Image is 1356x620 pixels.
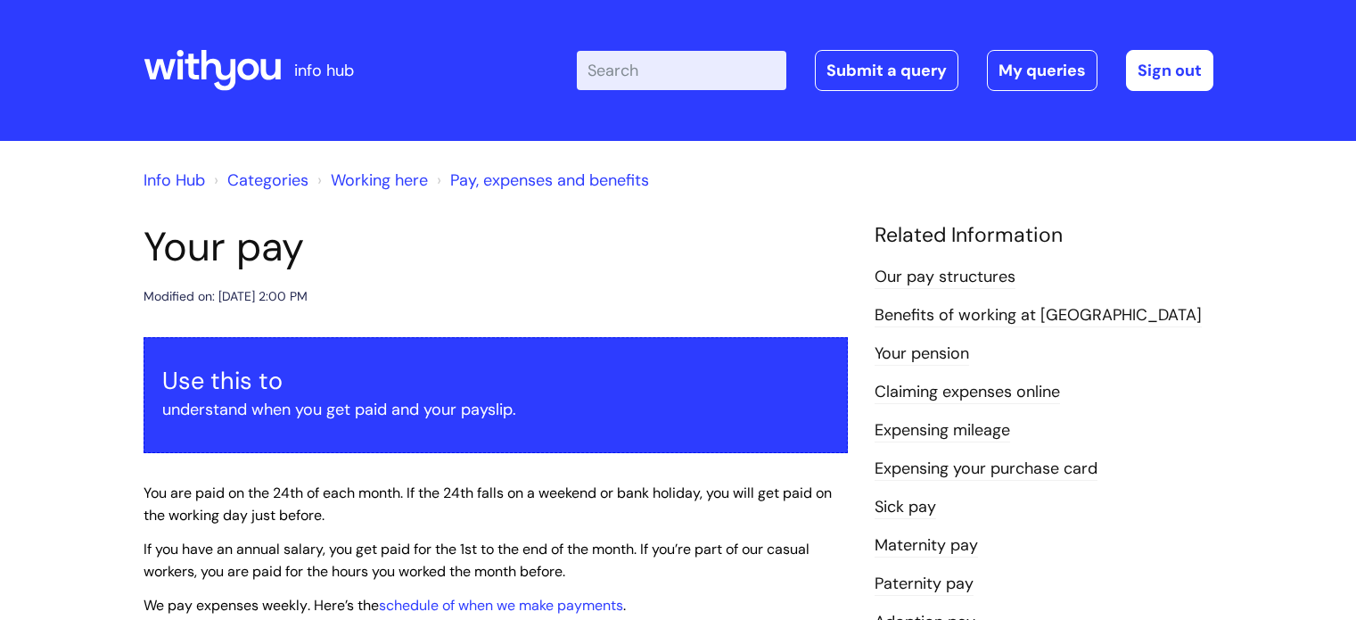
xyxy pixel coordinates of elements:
a: My queries [987,50,1097,91]
p: info hub [294,56,354,85]
a: Sign out [1126,50,1213,91]
div: Modified on: [DATE] 2:00 PM [144,285,308,308]
li: Pay, expenses and benefits [432,166,649,194]
a: Your pension [875,343,969,366]
a: schedule of when we make payments [379,596,623,615]
a: Maternity pay [875,534,978,558]
span: If you have an annual salary, you get paid for the 1st to the end of the month. If you’re part of... [144,540,809,581]
div: | - [577,50,1213,91]
h3: Use this to [162,367,829,395]
input: Search [577,51,786,90]
a: Working here [331,169,428,191]
a: Pay, expenses and benefits [450,169,649,191]
a: Expensing your purchase card [875,458,1097,481]
p: understand when you get paid and your payslip. [162,395,829,424]
a: Submit a query [815,50,958,91]
li: Working here [313,166,428,194]
a: Info Hub [144,169,205,191]
h4: Related Information [875,223,1213,248]
span: We pay expenses weekly [144,596,308,615]
h1: Your pay [144,223,848,271]
a: Sick pay [875,496,936,519]
a: Claiming expenses online [875,381,1060,404]
a: Expensing mileage [875,419,1010,442]
a: Categories [227,169,308,191]
a: Paternity pay [875,573,974,596]
span: You are paid on the 24th of each month. If the 24th falls on a weekend or bank holiday, you will ... [144,484,832,525]
span: . Here’s the . [144,596,626,615]
li: Solution home [210,166,308,194]
a: Benefits of working at [GEOGRAPHIC_DATA] [875,304,1202,327]
a: Our pay structures [875,266,1015,289]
